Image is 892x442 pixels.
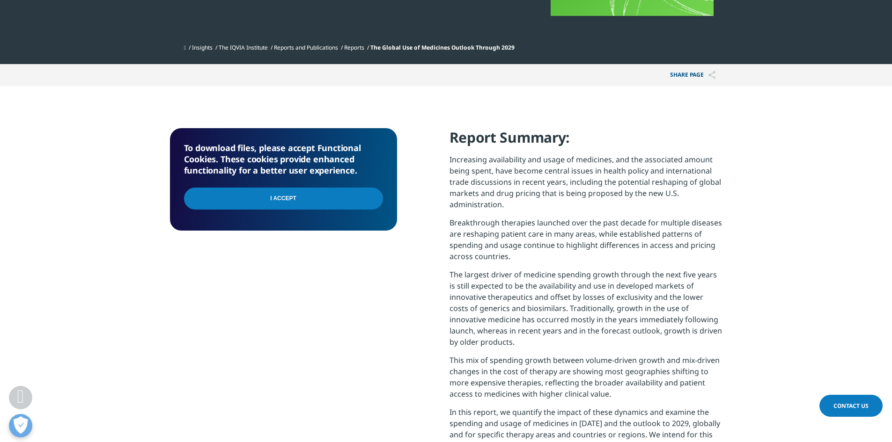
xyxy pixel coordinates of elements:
[192,43,213,51] a: Insights
[450,355,722,406] p: This mix of spending growth between volume-driven growth and mix-driven changes in the cost of th...
[274,43,338,51] a: Reports and Publications
[708,71,715,79] img: Share PAGE
[344,43,364,51] a: Reports
[663,64,722,86] button: Share PAGEShare PAGE
[184,142,383,176] h5: To download files, please accept Functional Cookies. These cookies provide enhanced functionality...
[184,188,383,210] input: I Accept
[9,414,32,437] button: Open Preferences
[833,402,869,410] span: Contact Us
[450,128,722,154] h4: Report Summary:
[663,64,722,86] p: Share PAGE
[450,217,722,269] p: Breakthrough therapies launched over the past decade for multiple diseases are reshaping patient ...
[450,269,722,355] p: The largest driver of medicine spending growth through the next five years is still expected to b...
[819,395,883,417] a: Contact Us
[219,43,268,51] a: The IQVIA Institute
[450,154,722,217] p: Increasing availability and usage of medicines, and the associated amount being spent, have becom...
[370,43,515,51] span: The Global Use of Medicines Outlook Through 2029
